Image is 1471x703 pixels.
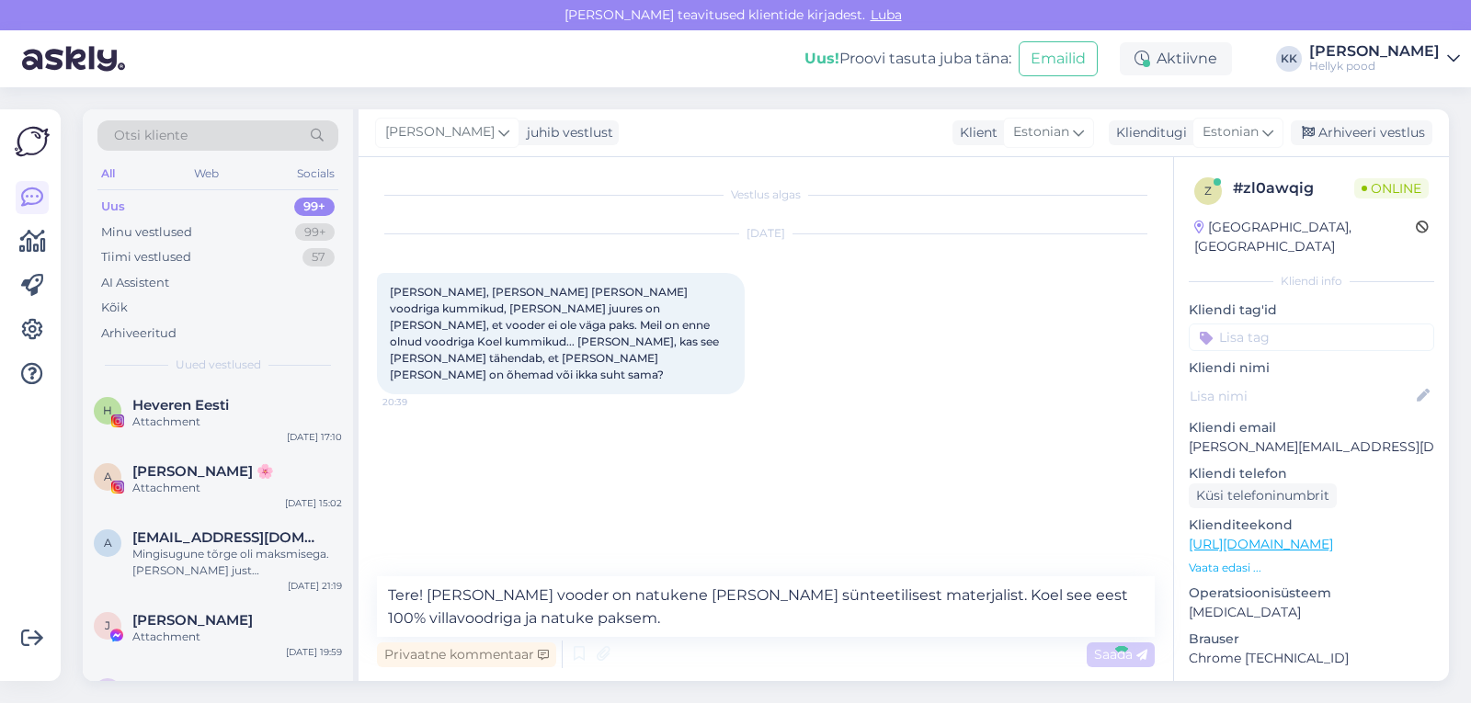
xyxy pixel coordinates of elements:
[1204,184,1212,198] span: z
[865,6,907,23] span: Luba
[176,357,261,373] span: Uued vestlused
[952,123,998,142] div: Klient
[1189,649,1434,668] p: Chrome [TECHNICAL_ID]
[804,50,839,67] b: Uus!
[132,629,342,645] div: Attachment
[1233,177,1354,199] div: # zl0awqig
[105,618,110,632] span: J
[293,162,338,186] div: Socials
[101,274,169,292] div: AI Assistent
[294,198,335,216] div: 99+
[1189,323,1434,351] input: Lisa tag
[382,395,451,409] span: 20:39
[101,198,125,216] div: Uus
[385,122,495,142] span: [PERSON_NAME]
[15,124,50,159] img: Askly Logo
[1194,218,1416,256] div: [GEOGRAPHIC_DATA], [GEOGRAPHIC_DATA]
[1189,584,1434,603] p: Operatsioonisüsteem
[1189,483,1337,508] div: Küsi telefoninumbrit
[1109,123,1187,142] div: Klienditugi
[1291,120,1432,145] div: Arhiveeri vestlus
[132,397,229,414] span: Heveren Eesti
[1189,437,1434,457] p: [PERSON_NAME][EMAIL_ADDRESS][DOMAIN_NAME]
[1189,536,1333,552] a: [URL][DOMAIN_NAME]
[1309,44,1440,59] div: [PERSON_NAME]
[132,463,274,480] span: Andra 🌸
[1189,358,1434,378] p: Kliendi nimi
[132,612,253,629] span: Jane Sõna
[132,678,253,695] span: Lenna Schmidt
[1190,386,1413,406] input: Lisa nimi
[519,123,613,142] div: juhib vestlust
[390,285,722,381] span: [PERSON_NAME], [PERSON_NAME] [PERSON_NAME] voodriga kummikud, [PERSON_NAME] juures on [PERSON_NAM...
[1189,464,1434,483] p: Kliendi telefon
[295,223,335,242] div: 99+
[103,403,112,417] span: H
[104,470,112,483] span: A
[132,480,342,496] div: Attachment
[97,162,119,186] div: All
[804,48,1011,70] div: Proovi tasuta juba täna:
[287,430,342,444] div: [DATE] 17:10
[1013,122,1069,142] span: Estonian
[101,248,191,266] div: Tiimi vestlused
[190,162,222,186] div: Web
[1189,300,1434,320] p: Kliendi tag'id
[286,645,342,659] div: [DATE] 19:59
[285,496,342,510] div: [DATE] 15:02
[377,187,1155,203] div: Vestlus algas
[1189,629,1434,649] p: Brauser
[1276,46,1302,72] div: KK
[114,126,188,145] span: Otsi kliente
[132,529,324,546] span: annamariataidla@gmail.com
[1019,41,1098,76] button: Emailid
[101,223,192,242] div: Minu vestlused
[1189,516,1434,535] p: Klienditeekond
[1203,122,1259,142] span: Estonian
[302,248,335,266] div: 57
[1189,418,1434,437] p: Kliendi email
[1189,560,1434,576] p: Vaata edasi ...
[1309,59,1440,74] div: Hellyk pood
[132,414,342,430] div: Attachment
[101,324,177,343] div: Arhiveeritud
[104,536,112,550] span: a
[1189,273,1434,289] div: Kliendi info
[288,579,342,593] div: [DATE] 21:19
[1189,603,1434,622] p: [MEDICAL_DATA]
[101,299,128,317] div: Kõik
[1120,42,1232,75] div: Aktiivne
[132,546,342,579] div: Mingisugune tõrge oli maksmisega. [PERSON_NAME] just [PERSON_NAME] teavitus, et makse läks kenast...
[1309,44,1460,74] a: [PERSON_NAME]Hellyk pood
[377,225,1155,242] div: [DATE]
[1354,178,1429,198] span: Online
